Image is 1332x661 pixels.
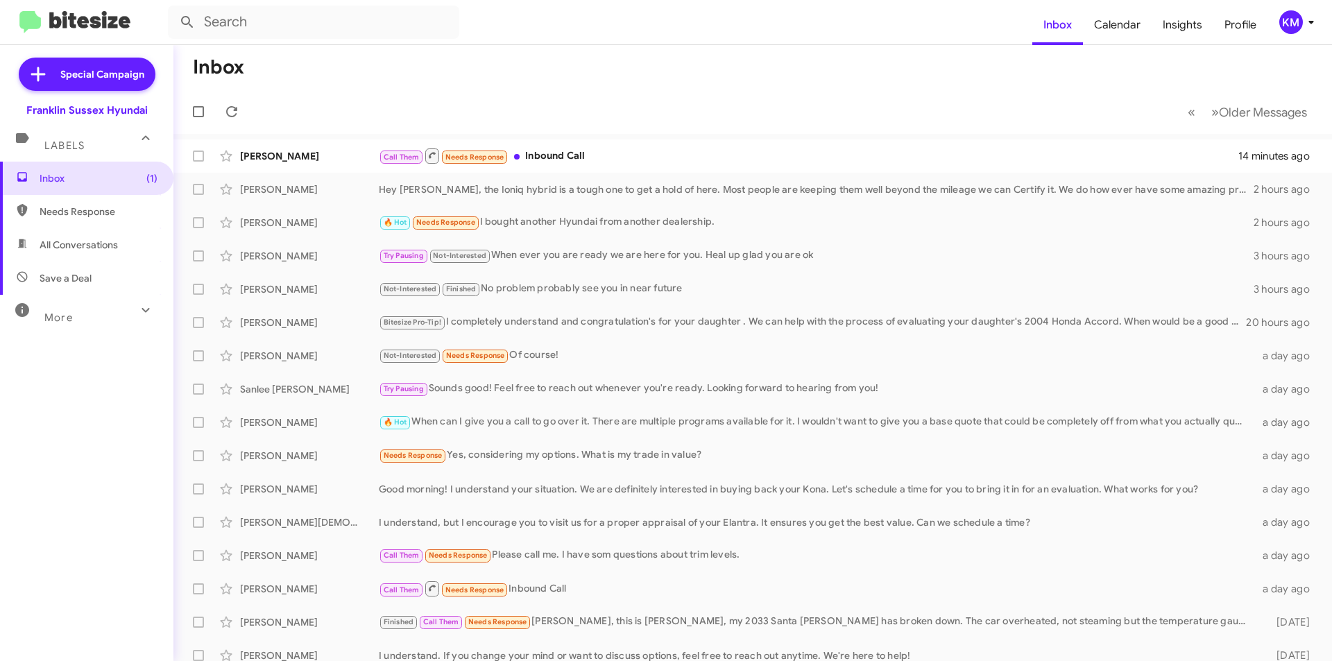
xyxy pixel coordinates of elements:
[384,351,437,360] span: Not-Interested
[1211,103,1219,121] span: »
[240,349,379,363] div: [PERSON_NAME]
[1188,103,1195,121] span: «
[423,617,459,626] span: Call Them
[384,617,414,626] span: Finished
[1238,149,1321,163] div: 14 minutes ago
[240,415,379,429] div: [PERSON_NAME]
[44,311,73,324] span: More
[384,585,420,594] span: Call Them
[445,585,504,594] span: Needs Response
[240,615,379,629] div: [PERSON_NAME]
[1219,105,1307,120] span: Older Messages
[1032,5,1083,45] a: Inbox
[1254,415,1321,429] div: a day ago
[1254,549,1321,563] div: a day ago
[1179,98,1204,126] button: Previous
[379,580,1254,597] div: Inbound Call
[1254,349,1321,363] div: a day ago
[1254,182,1321,196] div: 2 hours ago
[429,551,488,560] span: Needs Response
[40,205,157,218] span: Needs Response
[240,582,379,596] div: [PERSON_NAME]
[445,153,504,162] span: Needs Response
[384,418,407,427] span: 🔥 Hot
[384,384,424,393] span: Try Pausing
[379,515,1254,529] div: I understand, but I encourage you to visit us for a proper appraisal of your Elantra. It ensures ...
[384,284,437,293] span: Not-Interested
[40,171,157,185] span: Inbox
[379,147,1238,164] div: Inbound Call
[379,447,1254,463] div: Yes, considering my options. What is my trade in value?
[1213,5,1267,45] a: Profile
[384,153,420,162] span: Call Them
[19,58,155,91] a: Special Campaign
[416,218,475,227] span: Needs Response
[1254,282,1321,296] div: 3 hours ago
[40,271,92,285] span: Save a Deal
[1180,98,1315,126] nav: Page navigation example
[44,139,85,152] span: Labels
[240,482,379,496] div: [PERSON_NAME]
[379,381,1254,397] div: Sounds good! Feel free to reach out whenever you're ready. Looking forward to hearing from you!
[1279,10,1303,34] div: KM
[1254,249,1321,263] div: 3 hours ago
[379,314,1246,330] div: I completely understand and congratulation's for your daughter . We can help with the process of ...
[60,67,144,81] span: Special Campaign
[168,6,459,39] input: Search
[379,482,1254,496] div: Good morning! I understand your situation. We are definitely interested in buying back your Kona....
[1203,98,1315,126] button: Next
[240,149,379,163] div: [PERSON_NAME]
[1254,582,1321,596] div: a day ago
[1267,10,1317,34] button: KM
[379,414,1254,430] div: When can I give you a call to go over it. There are multiple programs available for it. I wouldn'...
[1254,216,1321,230] div: 2 hours ago
[240,182,379,196] div: [PERSON_NAME]
[240,382,379,396] div: Sanlee [PERSON_NAME]
[240,216,379,230] div: [PERSON_NAME]
[146,171,157,185] span: (1)
[1254,382,1321,396] div: a day ago
[240,249,379,263] div: [PERSON_NAME]
[240,449,379,463] div: [PERSON_NAME]
[379,281,1254,297] div: No problem probably see you in near future
[384,551,420,560] span: Call Them
[433,251,486,260] span: Not-Interested
[1254,482,1321,496] div: a day ago
[1083,5,1152,45] a: Calendar
[379,347,1254,363] div: Of course!
[446,284,477,293] span: Finished
[379,248,1254,264] div: When ever you are ready we are here for you. Heal up glad you are ok
[240,549,379,563] div: [PERSON_NAME]
[379,547,1254,563] div: Please call me. I have som questions about trim levels.
[26,103,148,117] div: Franklin Sussex Hyundai
[446,351,505,360] span: Needs Response
[379,614,1254,630] div: [PERSON_NAME], this is [PERSON_NAME], my 2033 Santa [PERSON_NAME] has broken down. The car overhe...
[379,182,1254,196] div: Hey [PERSON_NAME], the Ioniq hybrid is a tough one to get a hold of here. Most people are keeping...
[1254,515,1321,529] div: a day ago
[384,251,424,260] span: Try Pausing
[240,515,379,529] div: [PERSON_NAME][DEMOGRAPHIC_DATA]
[379,214,1254,230] div: I bought another Hyundai from another dealership.
[1254,615,1321,629] div: [DATE]
[384,451,443,460] span: Needs Response
[240,316,379,329] div: [PERSON_NAME]
[40,238,118,252] span: All Conversations
[1152,5,1213,45] a: Insights
[193,56,244,78] h1: Inbox
[468,617,527,626] span: Needs Response
[1254,449,1321,463] div: a day ago
[240,282,379,296] div: [PERSON_NAME]
[384,218,407,227] span: 🔥 Hot
[1246,316,1321,329] div: 20 hours ago
[384,318,441,327] span: Bitesize Pro-Tip!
